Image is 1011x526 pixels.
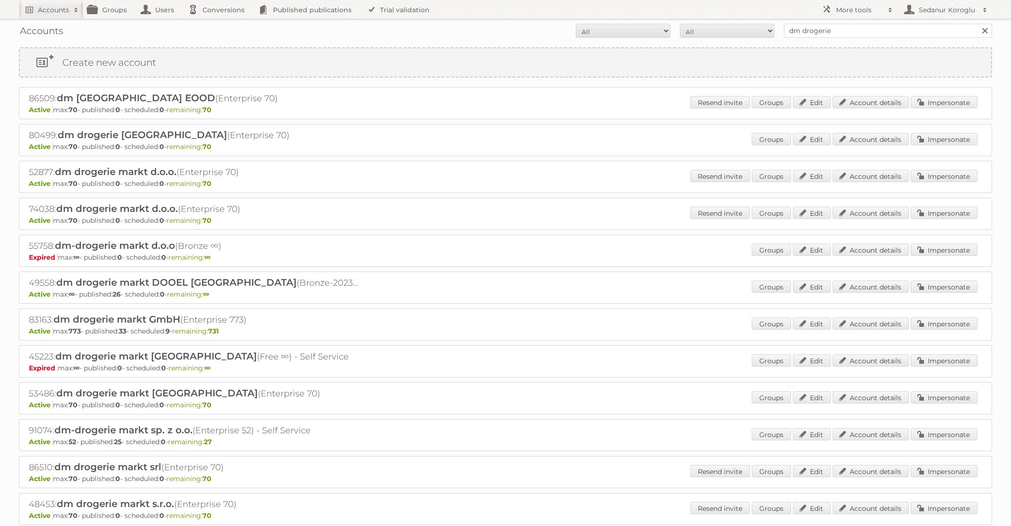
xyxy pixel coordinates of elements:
[115,179,120,188] strong: 0
[29,401,982,409] p: max: - published: - scheduled: -
[57,92,215,104] span: dm [GEOGRAPHIC_DATA] EOOD
[29,474,982,483] p: max: - published: - scheduled: -
[752,317,791,330] a: Groups
[690,465,750,477] a: Resend invite
[202,216,211,225] strong: 70
[117,253,122,262] strong: 0
[29,253,982,262] p: max: - published: - scheduled: -
[833,207,909,219] a: Account details
[113,290,121,298] strong: 26
[69,438,76,446] strong: 52
[911,281,977,293] a: Impersonate
[793,170,831,182] a: Edit
[911,465,977,477] a: Impersonate
[793,244,831,256] a: Edit
[911,96,977,108] a: Impersonate
[29,438,53,446] span: Active
[69,511,78,520] strong: 70
[793,317,831,330] a: Edit
[168,364,211,372] span: remaining:
[161,364,166,372] strong: 0
[29,511,53,520] span: Active
[29,364,982,372] p: max: - published: - scheduled: -
[69,474,78,483] strong: 70
[752,465,791,477] a: Groups
[752,133,791,145] a: Groups
[29,240,360,252] h2: 55758: (Bronze ∞)
[53,314,180,325] span: dm drogerie markt GmbH
[167,216,211,225] span: remaining:
[911,354,977,367] a: Impersonate
[208,327,219,335] strong: 731
[167,290,209,298] span: remaining:
[115,216,120,225] strong: 0
[114,438,122,446] strong: 25
[911,133,977,145] a: Impersonate
[168,438,212,446] span: remaining:
[690,96,750,108] a: Resend invite
[69,327,81,335] strong: 773
[160,290,165,298] strong: 0
[204,438,212,446] strong: 27
[911,317,977,330] a: Impersonate
[29,105,982,114] p: max: - published: - scheduled: -
[29,351,360,363] h2: 45223: (Free ∞) - Self Service
[752,502,791,514] a: Groups
[38,5,69,15] h2: Accounts
[159,511,164,520] strong: 0
[167,401,211,409] span: remaining:
[29,424,360,437] h2: 91074: (Enterprise 52) - Self Service
[55,240,175,251] span: dm-drogerie markt d.o.o
[29,461,360,473] h2: 86510: (Enterprise 70)
[793,96,831,108] a: Edit
[167,179,211,188] span: remaining:
[29,474,53,483] span: Active
[29,179,982,188] p: max: - published: - scheduled: -
[793,502,831,514] a: Edit
[202,474,211,483] strong: 70
[161,253,166,262] strong: 0
[29,105,53,114] span: Active
[752,96,791,108] a: Groups
[115,511,120,520] strong: 0
[69,216,78,225] strong: 70
[29,216,53,225] span: Active
[833,281,909,293] a: Account details
[911,207,977,219] a: Impersonate
[204,364,211,372] strong: ∞
[833,170,909,182] a: Account details
[159,216,164,225] strong: 0
[159,179,164,188] strong: 0
[117,364,122,372] strong: 0
[29,314,360,326] h2: 83163: (Enterprise 773)
[911,170,977,182] a: Impersonate
[29,290,982,298] p: max: - published: - scheduled: -
[54,424,193,436] span: dm-drogerie markt sp. z o.o.
[167,511,211,520] span: remaining:
[793,391,831,403] a: Edit
[119,327,126,335] strong: 33
[115,474,120,483] strong: 0
[833,317,909,330] a: Account details
[833,428,909,440] a: Account details
[690,207,750,219] a: Resend invite
[54,461,161,473] span: dm drogerie markt srl
[793,354,831,367] a: Edit
[167,142,211,151] span: remaining:
[56,277,297,288] span: dm drogerie markt DOOEL [GEOGRAPHIC_DATA]
[115,105,120,114] strong: 0
[202,105,211,114] strong: 70
[29,387,360,400] h2: 53486: (Enterprise 70)
[29,498,360,510] h2: 48453: (Enterprise 70)
[752,244,791,256] a: Groups
[833,96,909,108] a: Account details
[202,142,211,151] strong: 70
[29,179,53,188] span: Active
[29,253,58,262] span: Expired
[793,133,831,145] a: Edit
[911,502,977,514] a: Impersonate
[69,290,75,298] strong: ∞
[202,511,211,520] strong: 70
[793,281,831,293] a: Edit
[833,502,909,514] a: Account details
